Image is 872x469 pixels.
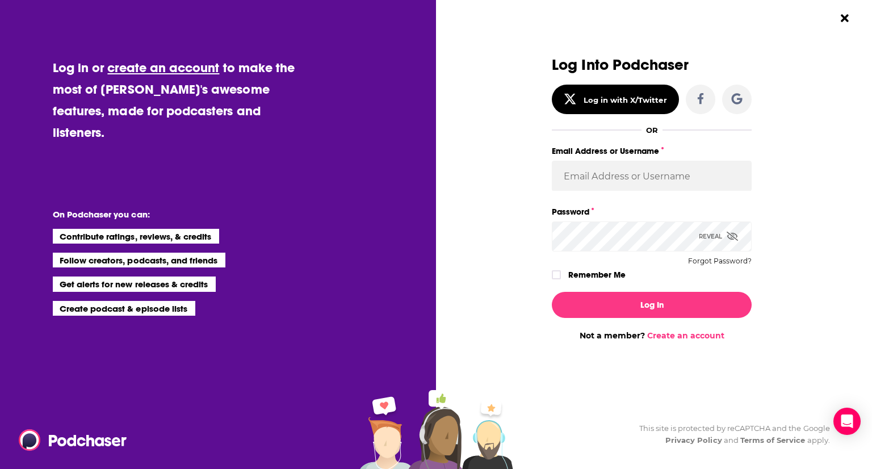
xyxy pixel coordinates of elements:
h3: Log Into Podchaser [552,57,752,73]
label: Email Address or Username [552,144,752,158]
a: create an account [107,60,219,76]
li: Create podcast & episode lists [53,301,195,316]
div: Open Intercom Messenger [833,408,861,435]
label: Remember Me [568,267,626,282]
li: Follow creators, podcasts, and friends [53,253,226,267]
div: This site is protected by reCAPTCHA and the Google and apply. [630,422,830,446]
img: Podchaser - Follow, Share and Rate Podcasts [19,429,128,451]
button: Close Button [834,7,856,29]
a: Privacy Policy [665,436,722,445]
li: Contribute ratings, reviews, & credits [53,229,220,244]
div: Reveal [699,221,738,252]
label: Password [552,204,752,219]
button: Log In [552,292,752,318]
a: Podchaser - Follow, Share and Rate Podcasts [19,429,119,451]
a: Terms of Service [740,436,806,445]
li: Get alerts for new releases & credits [53,277,216,291]
input: Email Address or Username [552,161,752,191]
li: On Podchaser you can: [53,209,280,220]
a: Create an account [647,330,724,341]
div: OR [646,125,658,135]
div: Log in with X/Twitter [584,95,667,104]
div: Not a member? [552,330,752,341]
button: Log in with X/Twitter [552,85,679,114]
button: Forgot Password? [688,257,752,265]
